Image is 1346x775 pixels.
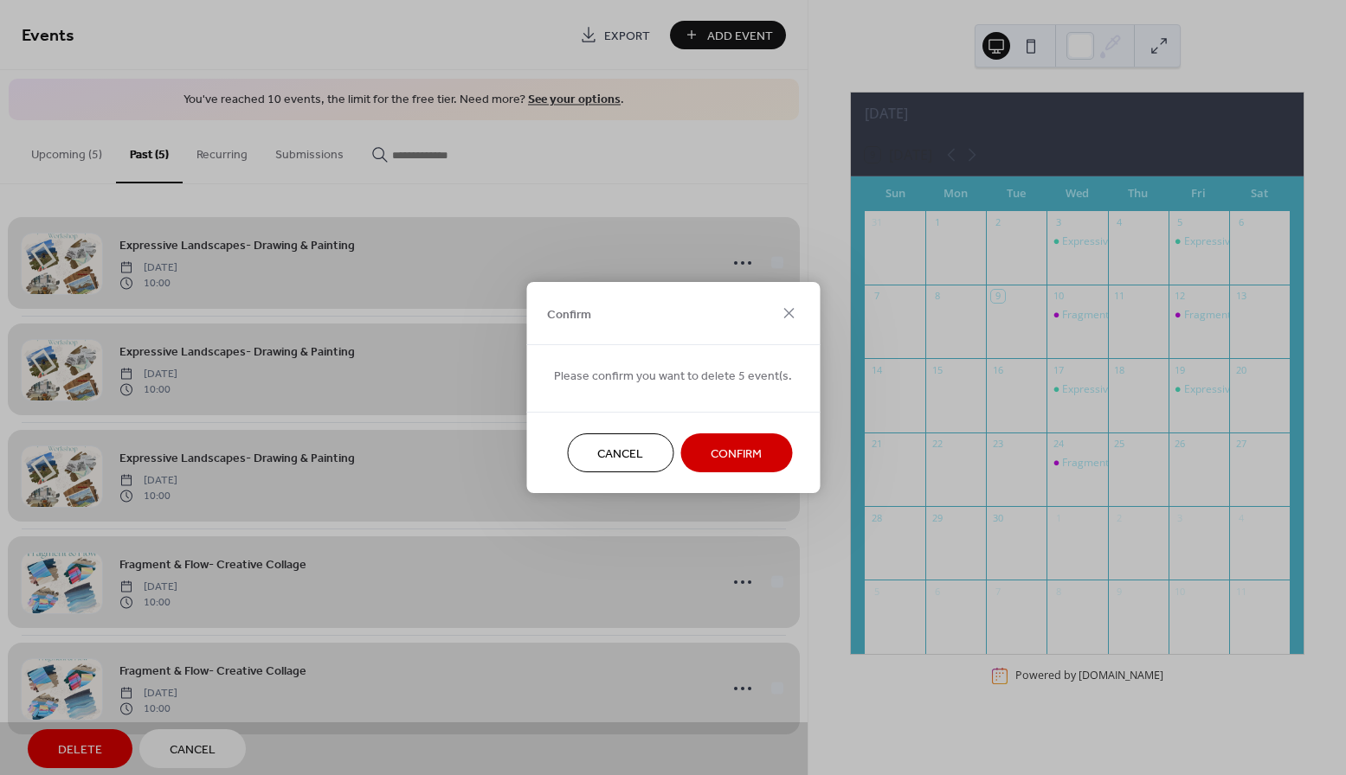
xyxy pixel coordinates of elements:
span: Confirm [711,445,762,464]
span: Confirm [547,305,591,323]
span: Please confirm you want to delete 5 event(s. [554,368,792,386]
span: Cancel [597,445,643,464]
button: Cancel [567,433,673,472]
button: Confirm [680,433,792,472]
